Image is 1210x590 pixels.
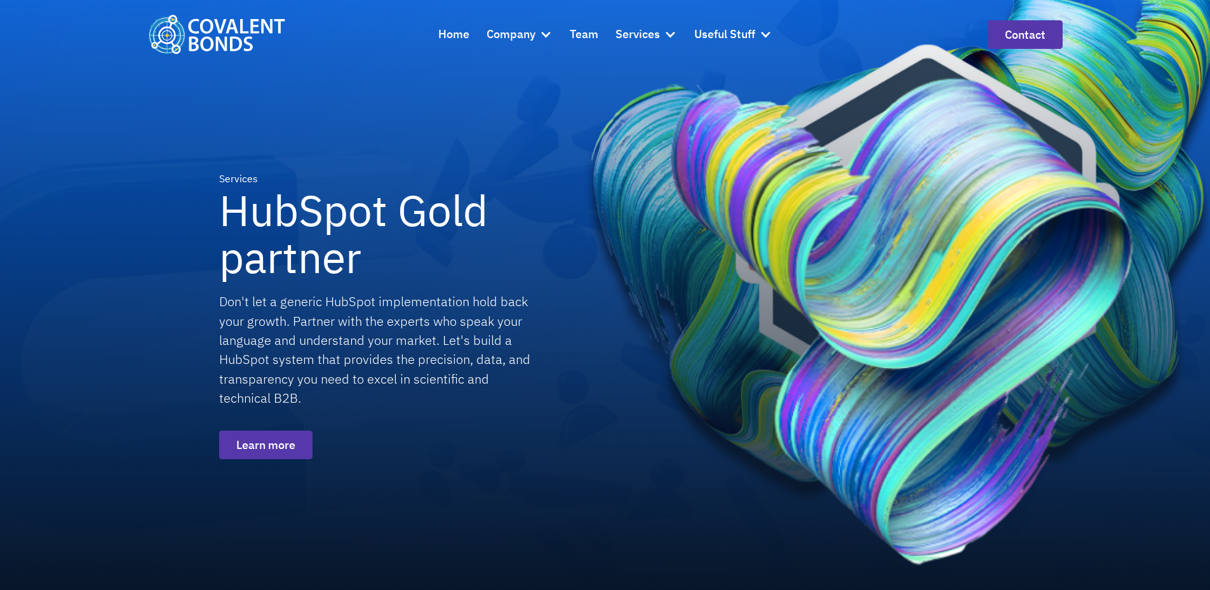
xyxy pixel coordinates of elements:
div: Home [438,25,469,44]
h1: HubSpot Gold partner [219,187,619,281]
div: Services [615,17,677,51]
img: Covalent Bonds White / Teal Logo [148,15,285,53]
a: Learn more [219,431,313,459]
div: Don't let a generic HubSpot implementation hold back your growth. Partner with the experts who sp... [219,292,534,408]
a: home [148,15,285,53]
a: Home [438,17,469,51]
div: Team [570,25,598,44]
div: Services [615,25,660,44]
div: Useful Stuff [694,17,772,51]
a: Team [570,17,598,51]
div: Company [487,25,535,44]
div: Useful Stuff [694,25,755,44]
div: Services [219,171,258,187]
div: Company [487,17,553,51]
a: contact [988,20,1063,49]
